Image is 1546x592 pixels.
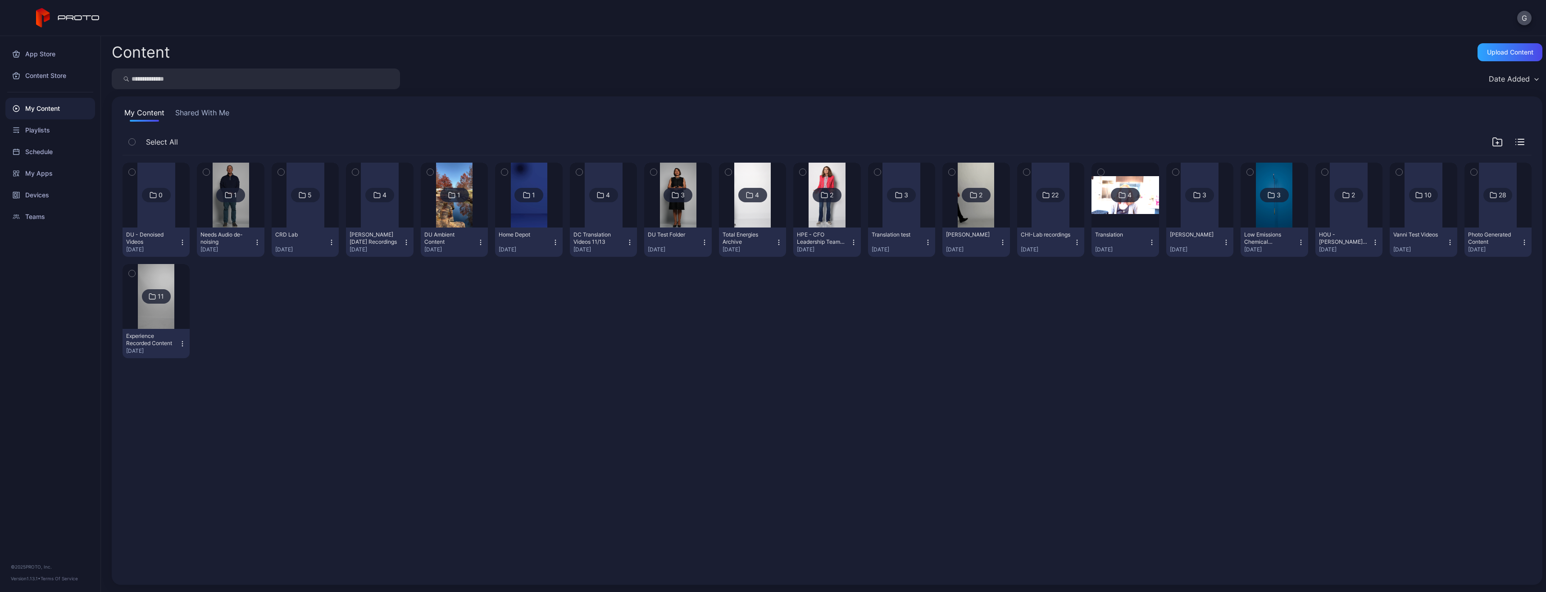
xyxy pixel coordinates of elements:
[123,329,190,358] button: Experience Recorded Content[DATE]
[499,231,548,238] div: Home Depot
[1095,231,1145,238] div: Translation
[532,191,535,199] div: 1
[457,191,460,199] div: 1
[573,231,623,246] div: DC Translation Videos 11/13
[1244,231,1294,246] div: Low Emissions Chemical Standards
[173,107,231,122] button: Shared With Me
[5,206,95,228] a: Teams
[1517,11,1532,25] button: G
[1478,43,1542,61] button: Upload Content
[200,231,250,246] div: Needs Audio de-noising
[719,228,786,257] button: Total Energies Archive[DATE]
[1170,231,1219,238] div: Meera Ramesh
[5,43,95,65] a: App Store
[1128,191,1132,199] div: 4
[648,246,700,253] div: [DATE]
[723,231,772,246] div: Total Energies Archive
[868,228,935,257] button: Translation test[DATE]
[126,231,176,246] div: DU - Denoised Videos
[159,191,163,199] div: 0
[1468,231,1518,246] div: Photo Generated Content
[1393,231,1443,238] div: Vanni Test Videos
[424,231,474,246] div: DU Ambient Content
[275,246,328,253] div: [DATE]
[5,141,95,163] a: Schedule
[499,246,551,253] div: [DATE]
[1244,246,1297,253] div: [DATE]
[1017,228,1084,257] button: CHI-Lab recordings[DATE]
[681,191,685,199] div: 3
[126,332,176,347] div: Experience Recorded Content
[5,184,95,206] a: Devices
[350,231,399,246] div: Jane April 2025 Recordings
[197,228,264,257] button: Needs Audio de-noising[DATE]
[1464,228,1532,257] button: Photo Generated Content[DATE]
[1021,231,1070,238] div: CHI-Lab recordings
[1487,49,1533,56] div: Upload Content
[830,191,833,199] div: 2
[158,292,164,301] div: 11
[5,119,95,141] a: Playlists
[5,98,95,119] a: My Content
[41,576,78,581] a: Terms Of Service
[872,246,924,253] div: [DATE]
[1170,246,1223,253] div: [DATE]
[123,228,190,257] button: DU - Denoised Videos[DATE]
[1095,246,1148,253] div: [DATE]
[1489,74,1530,83] div: Date Added
[793,228,860,257] button: HPE - CFO Leadership Team Breakthrough Lab[DATE]
[1468,246,1521,253] div: [DATE]
[495,228,562,257] button: Home Depot[DATE]
[308,191,312,199] div: 5
[1319,246,1372,253] div: [DATE]
[123,107,166,122] button: My Content
[1319,231,1369,246] div: HOU - Dave test
[126,347,179,355] div: [DATE]
[1484,68,1542,89] button: Date Added
[979,191,982,199] div: 2
[606,191,610,199] div: 4
[424,246,477,253] div: [DATE]
[146,137,178,147] span: Select All
[570,228,637,257] button: DC Translation Videos 11/13[DATE]
[275,231,325,238] div: CRD Lab
[755,191,759,199] div: 4
[946,231,996,238] div: Eamonn Kelly
[942,228,1009,257] button: [PERSON_NAME][DATE]
[1202,191,1206,199] div: 3
[723,246,775,253] div: [DATE]
[1051,191,1059,199] div: 22
[11,576,41,581] span: Version 1.13.1 •
[1021,246,1073,253] div: [DATE]
[797,246,850,253] div: [DATE]
[1277,191,1281,199] div: 3
[1499,191,1506,199] div: 28
[200,246,253,253] div: [DATE]
[648,231,697,238] div: DU Test Folder
[644,228,711,257] button: DU Test Folder[DATE]
[5,65,95,87] a: Content Store
[382,191,386,199] div: 4
[573,246,626,253] div: [DATE]
[1315,228,1382,257] button: HOU - [PERSON_NAME] test[DATE]
[946,246,999,253] div: [DATE]
[272,228,339,257] button: CRD Lab[DATE]
[1424,191,1432,199] div: 10
[5,163,95,184] a: My Apps
[1393,246,1446,253] div: [DATE]
[234,191,237,199] div: 1
[112,45,170,60] div: Content
[1241,228,1308,257] button: Low Emissions Chemical Standards[DATE]
[872,231,921,238] div: Translation test
[904,191,908,199] div: 3
[346,228,413,257] button: [PERSON_NAME] [DATE] Recordings[DATE]
[11,563,90,570] div: © 2025 PROTO, Inc.
[1351,191,1355,199] div: 2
